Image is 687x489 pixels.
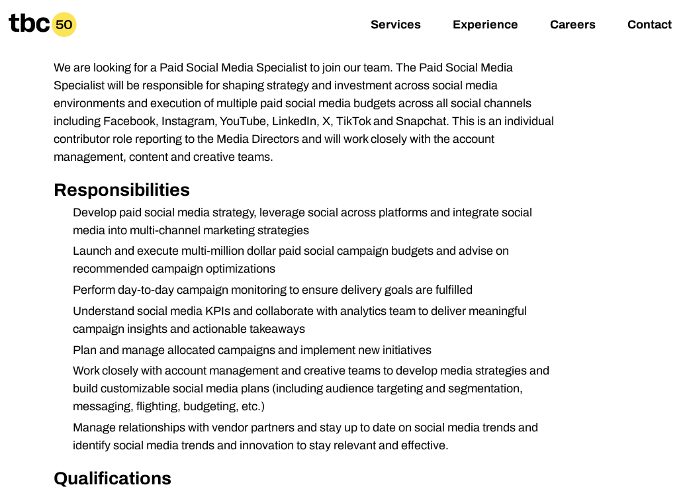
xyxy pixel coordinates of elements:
[62,204,562,240] li: Develop paid social media strategy, leverage social across platforms and integrate social media i...
[62,302,562,338] li: Understand social media KPIs and collaborate with analytics team to deliver meaningful campaign i...
[54,177,562,204] h2: Responsibilities
[54,59,562,166] p: We are looking for a Paid Social Media Specialist to join our team. The Paid Social Media Special...
[62,281,562,299] li: Perform day-to-day campaign monitoring to ensure delivery goals are fulfilled
[62,362,562,416] li: Work closely with account management and creative teams to develop media strategies and build cus...
[62,419,562,455] li: Manage relationships with vendor partners and stay up to date on social media trends and identify...
[62,242,562,278] li: Launch and execute multi-million dollar paid social campaign budgets and advise on recommended ca...
[550,18,596,34] a: Careers
[453,18,518,34] a: Experience
[62,341,562,359] li: Plan and manage allocated campaigns and implement new initiatives
[627,18,672,34] a: Contact
[371,18,421,34] a: Services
